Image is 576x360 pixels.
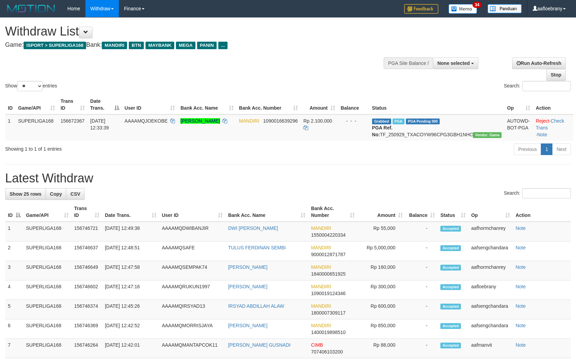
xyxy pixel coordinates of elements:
span: None selected [437,60,470,66]
th: Date Trans.: activate to sort column ascending [102,202,159,222]
td: SUPERLIGA168 [23,241,71,261]
th: Bank Acc. Name: activate to sort column ascending [178,95,236,114]
td: - [406,261,438,280]
span: Grabbed [372,119,391,124]
label: Search: [504,81,571,91]
td: [DATE] 12:47:58 [102,261,159,280]
img: panduan.png [488,4,522,13]
th: Bank Acc. Number: activate to sort column ascending [308,202,357,222]
th: Bank Acc. Name: activate to sort column ascending [225,202,308,222]
a: Note [516,225,526,231]
label: Show entries [5,81,57,91]
td: AAAAMQDWIBANJIR [159,222,225,241]
span: Accepted [440,343,461,348]
th: ID [5,95,15,114]
span: [DATE] 12:33:39 [90,118,109,130]
span: Vendor URL: https://trx31.1velocity.biz [473,132,502,138]
span: MANDIRI [311,264,331,270]
td: 1 [5,114,15,141]
span: PGA Pending [406,119,440,124]
td: SUPERLIGA168 [23,222,71,241]
th: Game/API: activate to sort column ascending [15,95,58,114]
h4: Game: Bank: [5,42,377,49]
td: - [406,280,438,300]
span: MANDIRI [102,42,127,49]
th: User ID: activate to sort column ascending [159,202,225,222]
td: 156746649 [71,261,102,280]
th: Status: activate to sort column ascending [438,202,468,222]
th: Game/API: activate to sort column ascending [23,202,71,222]
span: ... [218,42,228,49]
td: [DATE] 12:42:01 [102,339,159,358]
th: Balance [338,95,369,114]
td: [DATE] 12:47:16 [102,280,159,300]
th: Bank Acc. Number: activate to sort column ascending [236,95,301,114]
span: Show 25 rows [10,191,41,197]
span: Marked by aafsengchandara [393,119,404,124]
a: Note [516,342,526,348]
td: 6 [5,319,23,339]
input: Search: [522,81,571,91]
td: AAAAMQMANTAPCOK11 [159,339,225,358]
a: Note [516,303,526,309]
td: 156746637 [71,241,102,261]
th: Status [369,95,504,114]
td: 3 [5,261,23,280]
span: MANDIRI [311,284,331,289]
span: Accepted [440,265,461,271]
td: 4 [5,280,23,300]
b: PGA Ref. No: [372,125,393,137]
td: Rp 160,000 [357,261,406,280]
a: [PERSON_NAME] GUSNADI [228,342,291,348]
td: [DATE] 12:45:26 [102,300,159,319]
td: [DATE] 12:42:52 [102,319,159,339]
th: Amount: activate to sort column ascending [301,95,338,114]
a: [PERSON_NAME] [228,284,268,289]
th: Balance: activate to sort column ascending [406,202,438,222]
td: aafhormchanrey [468,222,513,241]
span: 34 [472,2,482,8]
a: Note [516,264,526,270]
span: Copy 1400019898510 to clipboard [311,330,345,335]
span: Copy 707406103200 to clipboard [311,349,343,355]
td: Rp 600,000 [357,300,406,319]
td: 1 [5,222,23,241]
td: AAAAMQIRSYAD13 [159,300,225,319]
td: aafsengchandara [468,241,513,261]
a: Next [552,143,571,155]
a: Stop [546,69,566,81]
td: AUTOWD-BOT-PGA [504,114,533,141]
span: Copy 1090019124346 to clipboard [311,291,345,296]
span: Accepted [440,284,461,290]
img: Feedback.jpg [404,4,438,14]
span: MANDIRI [311,245,331,250]
th: Amount: activate to sort column ascending [357,202,406,222]
td: SUPERLIGA168 [23,339,71,358]
span: Copy [50,191,62,197]
span: Copy 1090016639296 to clipboard [263,118,298,124]
td: Rp 850,000 [357,319,406,339]
a: Reject [536,118,549,124]
div: - - - [341,117,367,124]
a: [PERSON_NAME] [228,264,268,270]
span: Accepted [440,323,461,329]
a: Copy [45,188,66,200]
td: 156746602 [71,280,102,300]
th: Op: activate to sort column ascending [468,202,513,222]
th: User ID: activate to sort column ascending [122,95,178,114]
th: ID: activate to sort column descending [5,202,23,222]
td: SUPERLIGA168 [15,114,58,141]
td: 7 [5,339,23,358]
td: - [406,339,438,358]
th: Action [513,202,571,222]
a: IRSYAD ABDILLAH ALAW [228,303,284,309]
button: None selected [433,57,478,69]
td: aafsengchandara [468,300,513,319]
span: Rp 2.100.000 [303,118,332,124]
a: Check Trans [536,118,564,130]
div: Showing 1 to 1 of 1 entries [5,143,235,152]
span: Accepted [440,304,461,309]
td: [DATE] 12:49:38 [102,222,159,241]
td: 156746264 [71,339,102,358]
td: SUPERLIGA168 [23,280,71,300]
